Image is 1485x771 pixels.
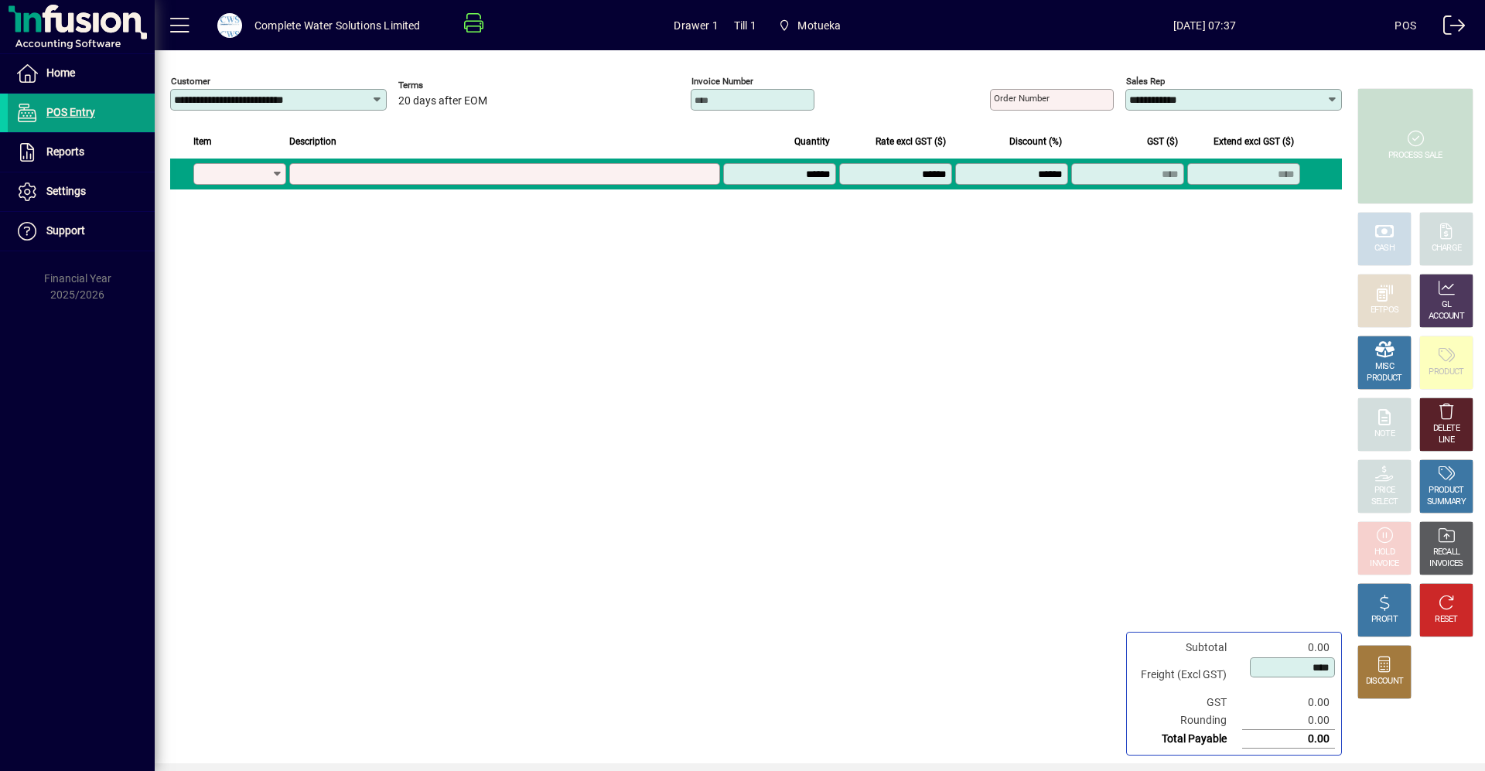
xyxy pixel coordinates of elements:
div: POS [1395,13,1416,38]
a: Support [8,212,155,251]
span: Extend excl GST ($) [1214,133,1294,150]
span: POS Entry [46,106,95,118]
mat-label: Invoice number [691,76,753,87]
div: LINE [1439,435,1454,446]
button: Profile [205,12,254,39]
div: EFTPOS [1371,305,1399,316]
div: GL [1442,299,1452,311]
mat-label: Order number [994,93,1050,104]
div: PROFIT [1371,614,1398,626]
td: Freight (Excl GST) [1133,657,1242,694]
div: NOTE [1374,428,1395,440]
span: Support [46,224,85,237]
td: GST [1133,694,1242,711]
span: Motueka [797,13,841,38]
td: 0.00 [1242,730,1335,749]
div: INVOICES [1429,558,1463,570]
span: GST ($) [1147,133,1178,150]
span: Item [193,133,212,150]
a: Logout [1432,3,1466,53]
div: CHARGE [1432,243,1462,254]
div: RESET [1435,614,1458,626]
span: Quantity [794,133,830,150]
span: Description [289,133,336,150]
span: Reports [46,145,84,158]
mat-label: Sales rep [1126,76,1165,87]
div: MISC [1375,361,1394,373]
span: Terms [398,80,491,90]
td: Total Payable [1133,730,1242,749]
span: Motueka [772,12,848,39]
div: Complete Water Solutions Limited [254,13,421,38]
div: SELECT [1371,496,1398,508]
div: PROCESS SALE [1388,150,1442,162]
span: Till 1 [734,13,756,38]
div: PRICE [1374,485,1395,496]
span: Home [46,67,75,79]
td: 0.00 [1242,694,1335,711]
div: CASH [1374,243,1395,254]
span: Discount (%) [1009,133,1062,150]
div: PRODUCT [1367,373,1401,384]
div: SUMMARY [1427,496,1466,508]
td: 0.00 [1242,711,1335,730]
span: Rate excl GST ($) [876,133,946,150]
div: PRODUCT [1429,367,1463,378]
mat-label: Customer [171,76,210,87]
span: 20 days after EOM [398,95,487,107]
div: ACCOUNT [1429,311,1464,322]
div: DELETE [1433,423,1459,435]
span: [DATE] 07:37 [1014,13,1395,38]
td: 0.00 [1242,639,1335,657]
a: Reports [8,133,155,172]
div: PRODUCT [1429,485,1463,496]
span: Settings [46,185,86,197]
a: Settings [8,172,155,211]
div: DISCOUNT [1366,676,1403,687]
td: Rounding [1133,711,1242,730]
div: RECALL [1433,547,1460,558]
div: INVOICE [1370,558,1398,570]
a: Home [8,54,155,93]
span: Drawer 1 [674,13,718,38]
div: HOLD [1374,547,1395,558]
td: Subtotal [1133,639,1242,657]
